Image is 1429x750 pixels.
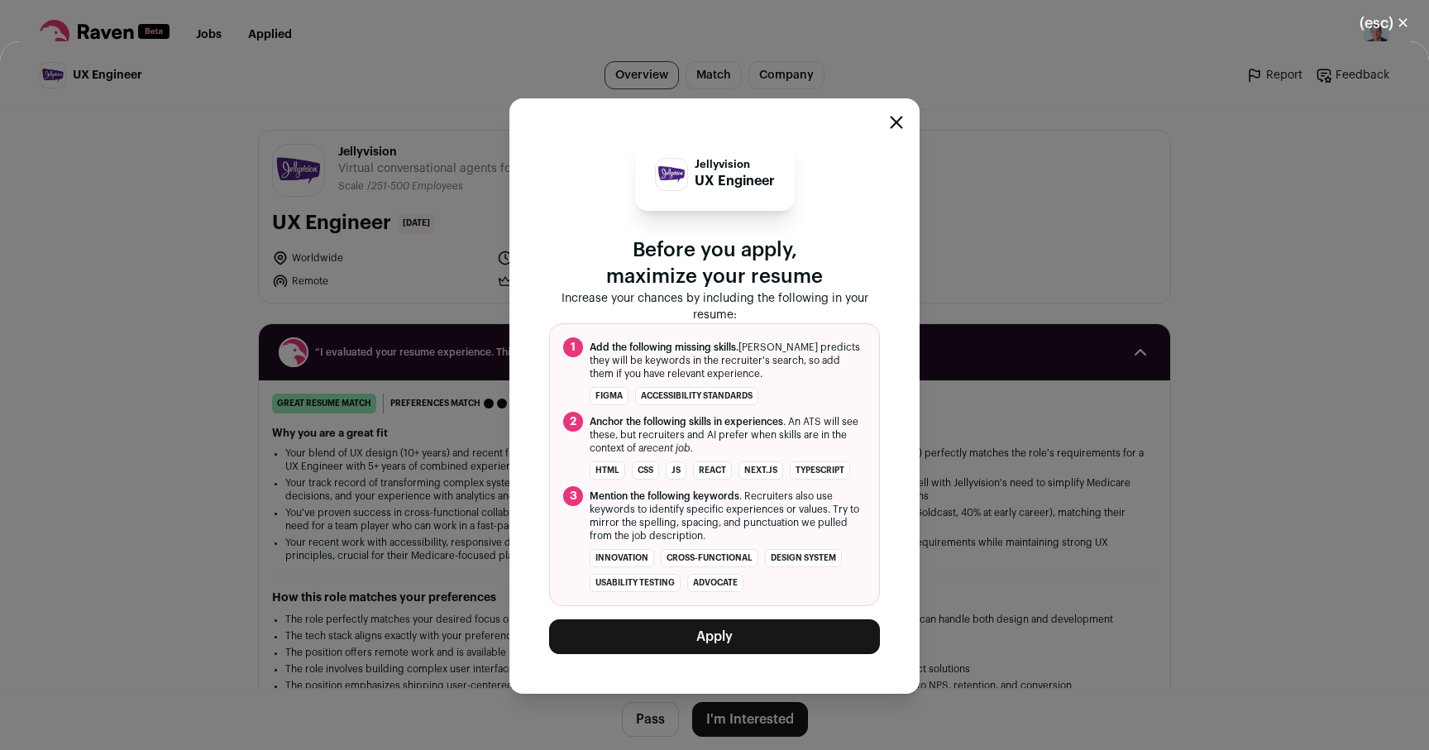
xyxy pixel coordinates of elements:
[687,574,743,592] li: advocate
[661,549,758,567] li: cross-functional
[590,342,738,352] span: Add the following missing skills.
[695,171,775,191] p: UX Engineer
[695,158,775,171] p: Jellyvision
[590,461,625,480] li: HTML
[590,415,866,455] span: . An ATS will see these, but recruiters and AI prefer when skills are in the context of a
[643,443,693,453] i: recent job.
[590,490,866,542] span: . Recruiters also use keywords to identify specific experiences or values. Try to mirror the spel...
[549,290,880,323] p: Increase your chances by including the following in your resume:
[693,461,732,480] li: React
[765,549,842,567] li: design system
[666,461,686,480] li: JS
[549,619,880,654] button: Apply
[590,341,866,380] span: [PERSON_NAME] predicts they will be keywords in the recruiter's search, so add them if you have r...
[790,461,850,480] li: Typescript
[590,491,739,501] span: Mention the following keywords
[890,116,903,129] button: Close modal
[590,574,681,592] li: usability testing
[563,412,583,432] span: 2
[738,461,783,480] li: next.js
[590,387,628,405] li: Figma
[656,163,687,185] img: 9acc3d1e6885c21b6285f97b57b204e75aea1dfd2083ce480af9a21772db3780.jpg
[590,417,783,427] span: Anchor the following skills in experiences
[549,237,880,290] p: Before you apply, maximize your resume
[635,387,758,405] li: accessibility standards
[632,461,659,480] li: CSS
[563,337,583,357] span: 1
[1340,5,1429,41] button: Close modal
[590,549,654,567] li: innovation
[563,486,583,506] span: 3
